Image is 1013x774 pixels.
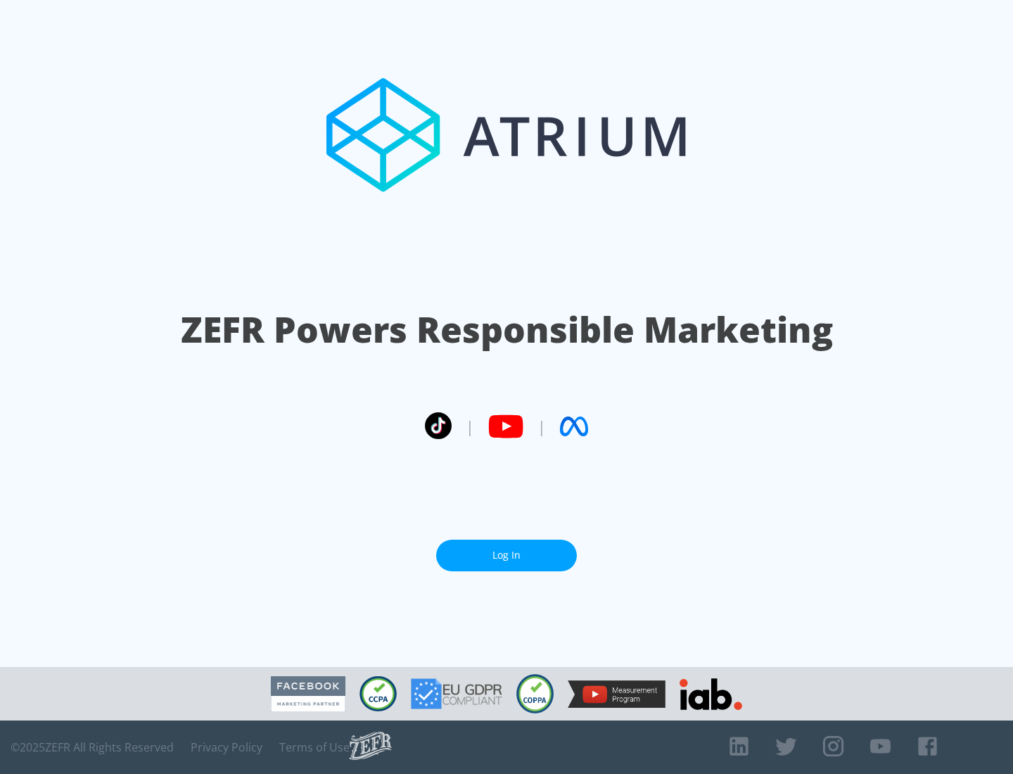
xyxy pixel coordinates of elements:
a: Terms of Use [279,740,350,754]
a: Log In [436,540,577,571]
img: IAB [680,678,742,710]
span: | [466,416,474,437]
a: Privacy Policy [191,740,262,754]
span: © 2025 ZEFR All Rights Reserved [11,740,174,754]
h1: ZEFR Powers Responsible Marketing [181,305,833,354]
img: GDPR Compliant [411,678,502,709]
img: COPPA Compliant [516,674,554,713]
img: CCPA Compliant [359,676,397,711]
img: YouTube Measurement Program [568,680,665,708]
span: | [537,416,546,437]
img: Facebook Marketing Partner [271,676,345,712]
